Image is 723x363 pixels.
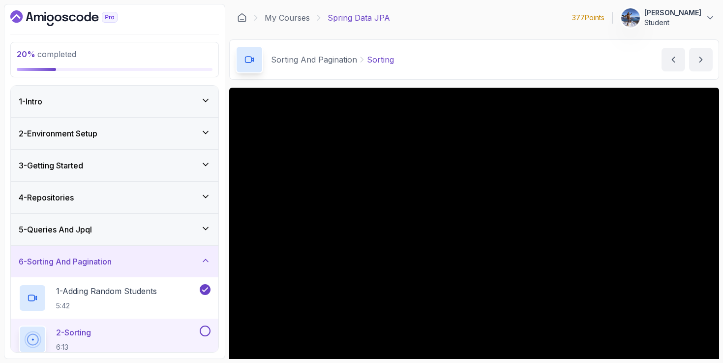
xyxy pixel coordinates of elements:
[56,285,157,297] p: 1 - Adding Random Students
[621,8,640,27] img: user profile image
[19,128,97,139] h3: 2 - Environment Setup
[10,10,140,26] a: Dashboard
[19,96,42,107] h3: 1 - Intro
[271,54,357,66] p: Sorting And Pagination
[56,327,91,338] p: 2 - Sorting
[644,18,701,28] p: Student
[237,13,247,23] a: Dashboard
[19,160,83,171] h3: 3 - Getting Started
[644,8,701,18] p: [PERSON_NAME]
[11,86,218,117] button: 1-Intro
[621,8,715,28] button: user profile image[PERSON_NAME]Student
[17,49,76,59] span: completed
[19,284,211,312] button: 1-Adding Random Students5:42
[11,118,218,149] button: 2-Environment Setup
[19,192,74,203] h3: 4 - Repositories
[56,342,91,352] p: 6:13
[662,48,685,71] button: previous content
[11,214,218,245] button: 5-Queries And Jpql
[367,54,394,66] p: Sorting
[265,12,310,24] a: My Courses
[17,49,35,59] span: 20 %
[11,150,218,181] button: 3-Getting Started
[56,301,157,311] p: 5:42
[689,48,713,71] button: next content
[19,256,112,267] h3: 6 - Sorting And Pagination
[19,224,92,235] h3: 5 - Queries And Jpql
[572,13,604,23] p: 377 Points
[11,182,218,213] button: 4-Repositories
[328,12,390,24] p: Spring Data JPA
[19,326,211,353] button: 2-Sorting6:13
[11,246,218,277] button: 6-Sorting And Pagination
